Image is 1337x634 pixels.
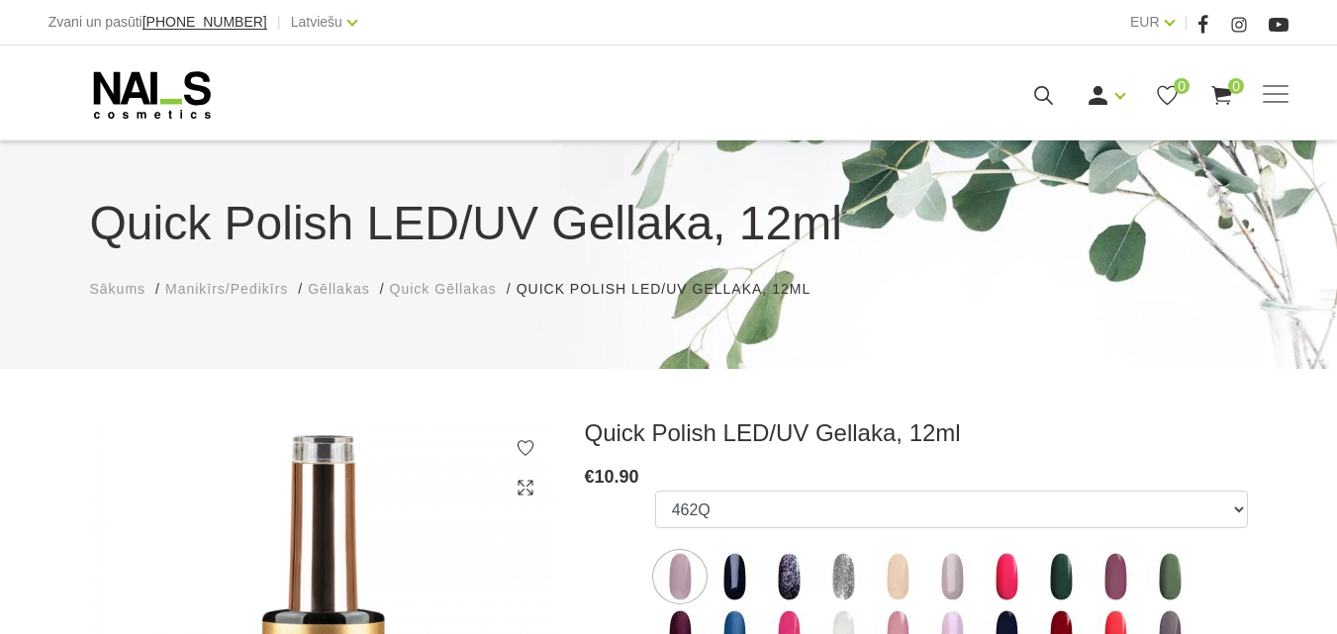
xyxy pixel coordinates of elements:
a: Latviešu [291,10,342,34]
img: ... [764,552,813,601]
a: Sākums [90,279,146,300]
span: Manikīrs/Pedikīrs [165,281,288,297]
a: Manikīrs/Pedikīrs [165,279,288,300]
img: ... [710,552,759,601]
label: Nav atlikumā [764,552,813,601]
span: Sākums [90,281,146,297]
h1: Quick Polish LED/UV Gellaka, 12ml [90,188,1248,259]
span: € [585,467,595,487]
img: ... [655,552,705,601]
a: Gēllakas [308,279,369,300]
img: ... [818,552,868,601]
span: | [1185,10,1189,35]
a: 0 [1209,83,1234,108]
img: ... [982,552,1031,601]
span: 0 [1228,78,1244,94]
a: [PHONE_NUMBER] [143,15,267,30]
h3: Quick Polish LED/UV Gellaka, 12ml [585,418,1248,448]
span: Gēllakas [308,281,369,297]
span: | [277,10,281,35]
label: Nav atlikumā [873,552,922,601]
span: Quick Gēllakas [390,281,497,297]
img: ... [1145,552,1194,601]
span: [PHONE_NUMBER] [143,14,267,30]
span: 10.90 [595,467,639,487]
a: EUR [1130,10,1160,34]
div: Zvani un pasūti [48,10,267,35]
img: ... [927,552,977,601]
li: Quick Polish LED/UV Gellaka, 12ml [517,279,830,300]
a: Quick Gēllakas [390,279,497,300]
img: ... [1091,552,1140,601]
a: 0 [1155,83,1180,108]
span: 0 [1174,78,1190,94]
img: ... [873,552,922,601]
img: ... [1036,552,1086,601]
